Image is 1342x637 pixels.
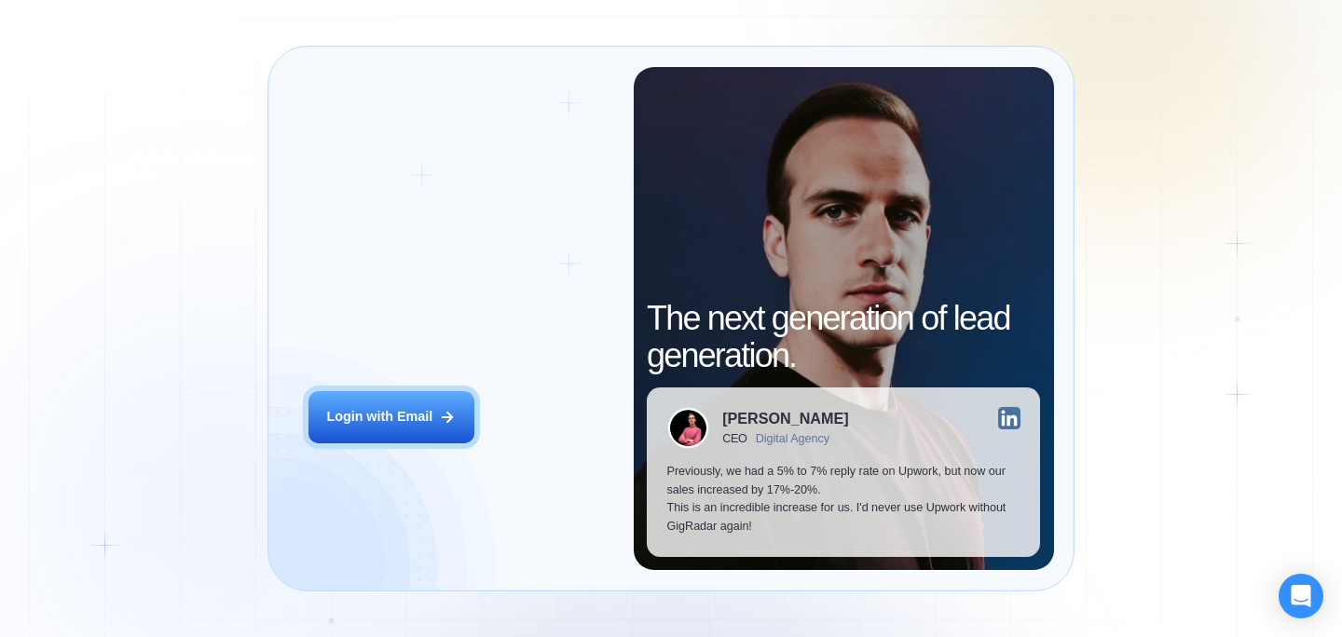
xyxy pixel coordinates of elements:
div: Digital Agency [756,432,829,445]
div: Open Intercom Messenger [1279,574,1323,618]
div: Login with Email [326,408,432,427]
p: Previously, we had a 5% to 7% reply rate on Upwork, but now our sales increased by 17%-20%. This ... [667,463,1020,536]
div: CEO [722,432,747,445]
h2: The next generation of lead generation. [647,300,1040,373]
button: Login with Email [308,391,474,443]
div: [PERSON_NAME] [722,411,848,426]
